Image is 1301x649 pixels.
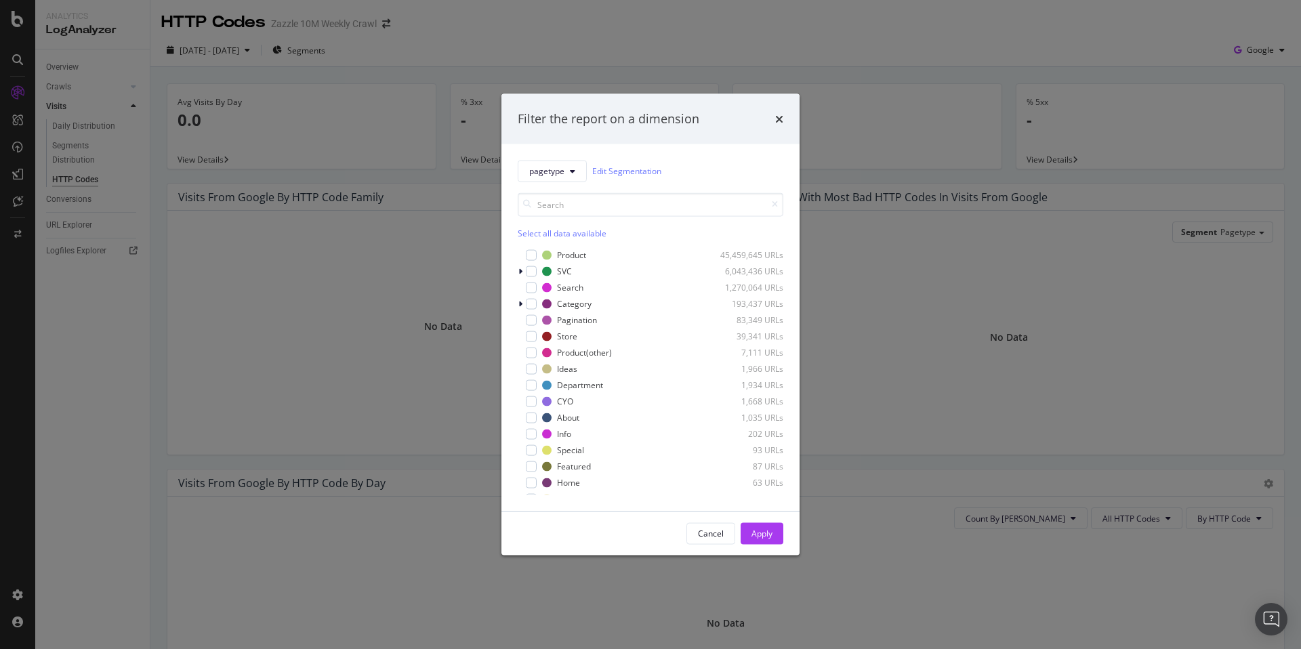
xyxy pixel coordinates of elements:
div: Category [557,298,592,310]
div: Special [557,444,584,456]
div: SVC [557,266,572,277]
div: Featured [557,461,591,472]
div: Department [557,379,603,391]
div: 1,668 URLs [717,396,783,407]
div: CYO [557,396,573,407]
div: 1,966 URLs [717,363,783,375]
div: Info [557,428,571,440]
div: 202 URLs [717,428,783,440]
div: Store [557,331,577,342]
div: Product(other) [557,347,612,358]
div: 63 URLs [717,477,783,488]
div: 83,349 URLs [717,314,783,326]
div: 93 URLs [717,444,783,456]
button: Cancel [686,522,735,544]
div: 52 URLs [717,493,783,505]
div: Select all data available [518,227,783,238]
div: 1,035 URLs [717,412,783,423]
div: 6,043,436 URLs [717,266,783,277]
a: Edit Segmentation [592,164,661,178]
div: Pagination [557,314,597,326]
input: Search [518,192,783,216]
div: Cancel [698,528,724,539]
div: Sell [557,493,571,505]
div: times [775,110,783,128]
button: pagetype [518,160,587,182]
div: 39,341 URLs [717,331,783,342]
div: 1,270,064 URLs [717,282,783,293]
div: Product [557,249,586,261]
div: 1,934 URLs [717,379,783,391]
div: modal [501,94,800,556]
div: Search [557,282,583,293]
div: About [557,412,579,423]
div: 7,111 URLs [717,347,783,358]
button: Apply [741,522,783,544]
div: Apply [751,528,772,539]
div: Ideas [557,363,577,375]
div: 45,459,645 URLs [717,249,783,261]
div: 193,437 URLs [717,298,783,310]
div: Filter the report on a dimension [518,110,699,128]
div: Open Intercom Messenger [1255,603,1287,635]
div: Home [557,477,580,488]
span: pagetype [529,165,564,177]
div: 87 URLs [717,461,783,472]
